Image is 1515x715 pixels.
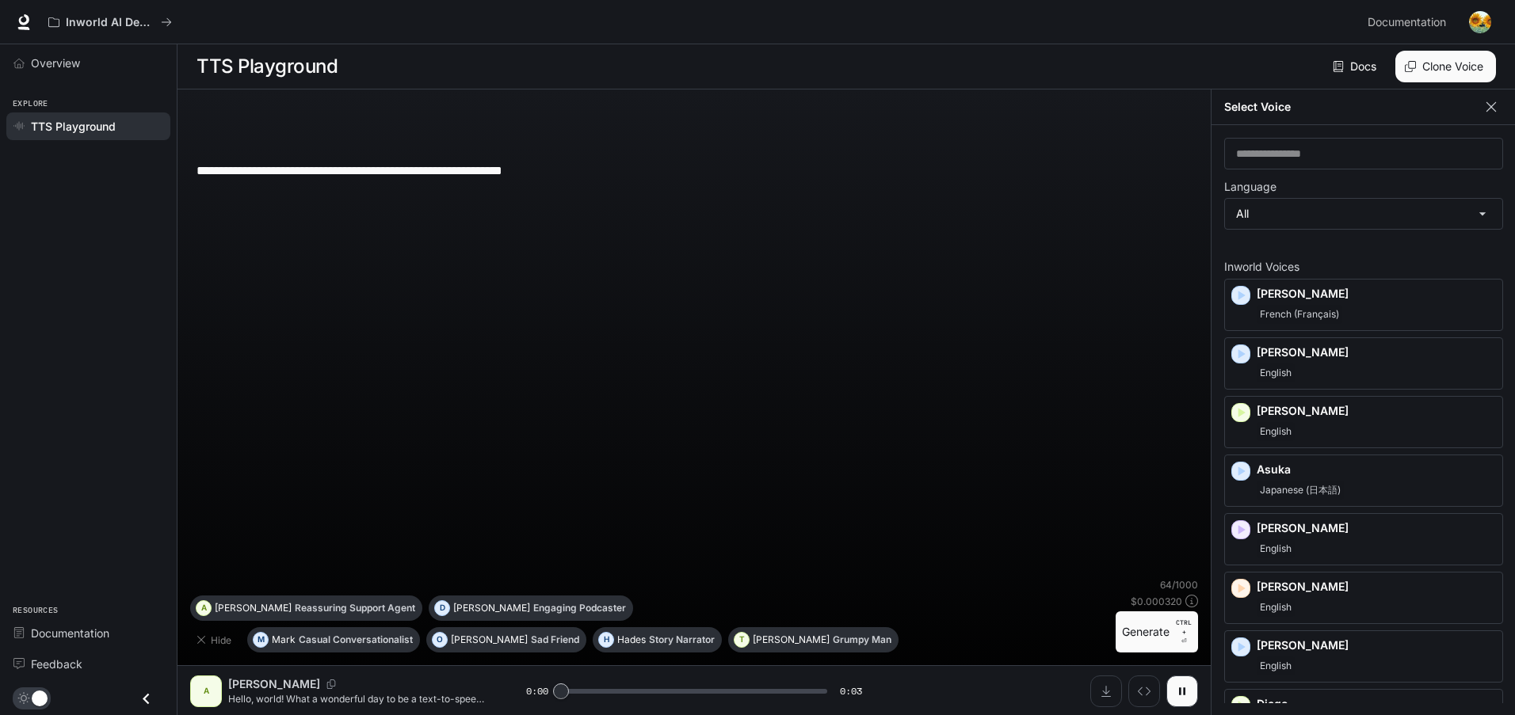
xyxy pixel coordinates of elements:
[1257,696,1496,712] p: Diego
[228,676,320,692] p: [PERSON_NAME]
[649,635,715,645] p: Story Narrator
[433,627,447,652] div: O
[453,603,530,613] p: [PERSON_NAME]
[247,627,420,652] button: MMarkCasual Conversationalist
[1257,462,1496,477] p: Asuka
[31,656,82,672] span: Feedback
[32,689,48,706] span: Dark mode toggle
[1464,6,1496,38] button: User avatar
[1224,261,1503,272] p: Inworld Voices
[526,683,548,699] span: 0:00
[190,595,422,621] button: A[PERSON_NAME]Reassuring Support Agent
[31,55,80,71] span: Overview
[1257,344,1496,360] p: [PERSON_NAME]
[6,49,170,77] a: Overview
[197,51,338,82] h1: TTS Playground
[1176,618,1192,646] p: ⏎
[451,635,528,645] p: [PERSON_NAME]
[1090,675,1122,707] button: Download audio
[215,603,292,613] p: [PERSON_NAME]
[190,627,241,652] button: Hide
[41,6,179,38] button: All workspaces
[840,683,862,699] span: 0:03
[6,619,170,647] a: Documentation
[753,635,830,645] p: [PERSON_NAME]
[1361,6,1458,38] a: Documentation
[429,595,633,621] button: D[PERSON_NAME]Engaging Podcaster
[31,625,109,641] span: Documentation
[197,595,211,621] div: A
[295,603,415,613] p: Reassuring Support Agent
[6,112,170,140] a: TTS Playground
[1176,618,1192,637] p: CTRL +
[299,635,413,645] p: Casual Conversationalist
[1257,422,1295,441] span: English
[728,627,899,652] button: T[PERSON_NAME]Grumpy Man
[128,683,164,715] button: Close drawer
[1257,520,1496,536] p: [PERSON_NAME]
[1257,637,1496,653] p: [PERSON_NAME]
[1225,199,1502,229] div: All
[1257,403,1496,419] p: [PERSON_NAME]
[1469,11,1491,33] img: User avatar
[1257,305,1342,324] span: French (Français)
[1257,481,1344,500] span: Japanese (日本語)
[1116,611,1198,652] button: GenerateCTRL +⏎
[1257,656,1295,675] span: English
[320,679,342,689] button: Copy Voice ID
[533,603,626,613] p: Engaging Podcaster
[193,679,219,704] div: A
[1330,51,1383,82] a: Docs
[531,635,579,645] p: Sad Friend
[1160,578,1198,591] p: 64 / 1000
[435,595,449,621] div: D
[66,16,155,29] p: Inworld AI Demos
[1257,598,1295,617] span: English
[1224,181,1276,192] p: Language
[593,627,722,652] button: HHadesStory Narrator
[1368,13,1446,32] span: Documentation
[1257,539,1295,558] span: English
[735,627,749,652] div: T
[1257,363,1295,382] span: English
[272,635,296,645] p: Mark
[6,650,170,678] a: Feedback
[1257,286,1496,302] p: [PERSON_NAME]
[599,627,613,652] div: H
[1128,675,1160,707] button: Inspect
[426,627,586,652] button: O[PERSON_NAME]Sad Friend
[1131,595,1182,608] p: $ 0.000320
[1257,579,1496,595] p: [PERSON_NAME]
[31,118,116,135] span: TTS Playground
[228,692,488,705] p: Hello, world! What a wonderful day to be a text-to-speech model!
[617,635,646,645] p: Hades
[1395,51,1496,82] button: Clone Voice
[833,635,891,645] p: Grumpy Man
[254,627,268,652] div: M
